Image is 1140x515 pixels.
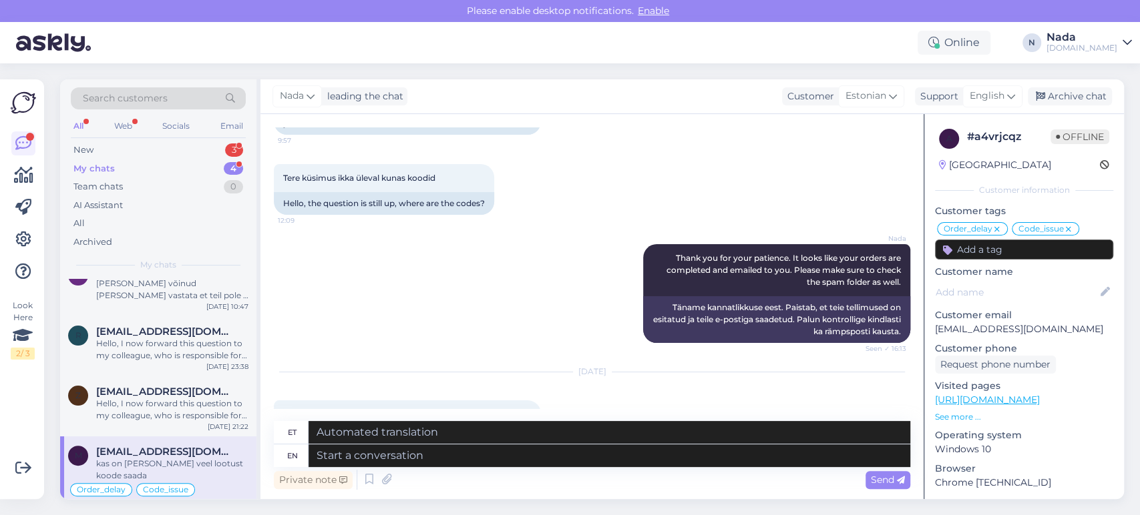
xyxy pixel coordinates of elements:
[96,446,235,458] span: meida@lepiste.pri.ee
[871,474,905,486] span: Send
[1047,43,1117,53] div: [DOMAIN_NAME]
[288,421,297,444] div: et
[274,192,494,215] div: Hello, the question is still up, where are the codes?
[11,300,35,360] div: Look Here
[935,428,1113,442] p: Operating system
[11,90,36,115] img: Askly Logo
[970,89,1004,103] span: English
[96,338,248,362] div: Hello, I now forward this question to my colleague, who is responsible for this. The reply will b...
[96,278,248,302] div: [PERSON_NAME] võinud [PERSON_NAME] vastata et teil pole , oleks saanud mujalt tellida, nyyd [PERS...
[935,308,1113,322] p: Customer email
[935,411,1113,423] p: See more ...
[667,253,903,287] span: Thank you for your patience. It looks like your orders are completed and emailed to you. Please m...
[935,476,1113,490] p: Chrome [TECHNICAL_ID]
[1028,87,1112,105] div: Archive chat
[856,344,906,354] span: Seen ✓ 16:13
[634,5,673,17] span: Enable
[143,486,188,494] span: Code_issue
[73,180,123,193] div: Team chats
[75,330,81,340] span: r
[643,296,910,343] div: Täname kannatlikkuse eest. Paistab, et teie tellimused on esitatud ja teile e-postiga saadetud. P...
[936,285,1098,300] input: Add name
[160,117,192,135] div: Socials
[77,486,126,494] span: Order_delay
[1047,32,1132,53] a: Nada[DOMAIN_NAME]
[96,386,235,398] span: zebragoesmoo69420@gmail.com
[112,117,135,135] div: Web
[856,233,906,243] span: Nada
[224,180,243,193] div: 0
[225,143,243,157] div: 3
[1047,32,1117,43] div: Nada
[967,129,1051,145] div: # a4vrjcqz
[73,162,115,175] div: My chats
[935,379,1113,393] p: Visited pages
[73,199,123,212] div: AI Assistant
[935,442,1113,456] p: Windows 10
[944,225,992,233] span: Order_delay
[782,89,834,103] div: Customer
[208,422,248,432] div: [DATE] 21:22
[935,394,1040,406] a: [URL][DOMAIN_NAME]
[73,235,112,249] div: Archived
[935,184,1113,196] div: Customer information
[946,133,952,143] span: a
[278,215,328,225] span: 12:09
[140,259,176,271] span: My chats
[278,135,328,145] span: 9:57
[935,265,1113,279] p: Customer name
[224,162,243,175] div: 4
[918,31,990,55] div: Online
[206,302,248,312] div: [DATE] 10:47
[83,91,168,105] span: Search customers
[274,471,353,489] div: Private note
[96,326,235,338] span: raivis2112@gmail.com
[75,450,82,460] span: m
[322,89,403,103] div: leading the chat
[845,89,886,103] span: Estonian
[75,390,81,400] span: z
[274,366,910,378] div: [DATE]
[287,444,298,467] div: en
[1051,129,1109,144] span: Offline
[935,239,1113,260] input: Add a tag
[935,356,1056,374] div: Request phone number
[206,498,248,508] div: [DATE] 20:33
[935,322,1113,336] p: [EMAIL_ADDRESS][DOMAIN_NAME]
[939,158,1051,172] div: [GEOGRAPHIC_DATA]
[96,398,248,422] div: Hello, I now forward this question to my colleague, who is responsible for this. The reply will b...
[206,362,248,372] div: [DATE] 23:38
[935,204,1113,218] p: Customer tags
[11,348,35,360] div: 2 / 3
[73,217,85,230] div: All
[1022,33,1041,52] div: N
[935,462,1113,476] p: Browser
[280,89,304,103] span: Nada
[1018,225,1064,233] span: Code_issue
[935,342,1113,356] p: Customer phone
[71,117,86,135] div: All
[915,89,958,103] div: Support
[218,117,246,135] div: Email
[73,143,93,157] div: New
[96,458,248,482] div: kas on [PERSON_NAME] veel lootust koode saada
[283,173,435,183] span: Tere küsimus ikka üleval kunas koodid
